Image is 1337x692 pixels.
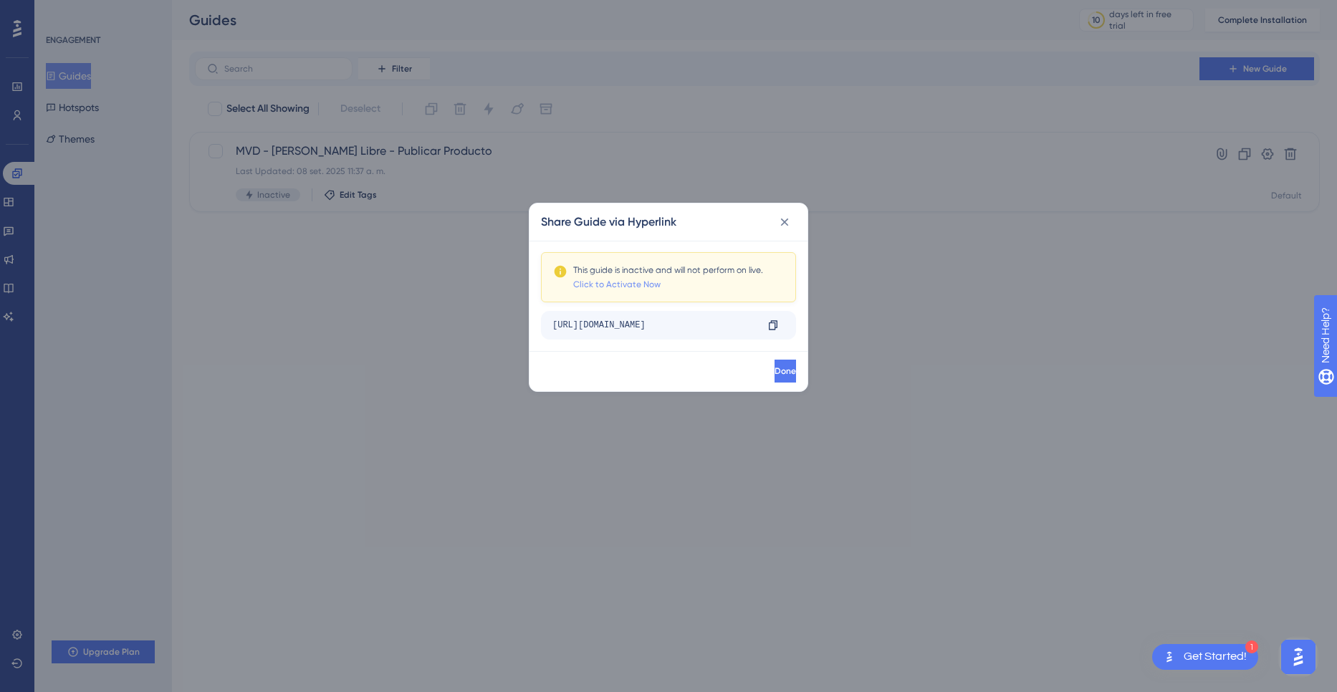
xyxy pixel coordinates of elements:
[1277,635,1320,678] iframe: UserGuiding AI Assistant Launcher
[1152,644,1258,670] div: Open Get Started! checklist, remaining modules: 1
[573,279,661,290] a: Click to Activate Now
[552,314,756,337] div: [URL][DOMAIN_NAME]
[1184,649,1247,665] div: Get Started!
[1245,640,1258,653] div: 1
[573,264,763,276] div: This guide is inactive and will not perform on live.
[775,365,796,377] span: Done
[1161,648,1178,665] img: launcher-image-alternative-text
[34,4,90,21] span: Need Help?
[541,213,676,231] h2: Share Guide via Hyperlink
